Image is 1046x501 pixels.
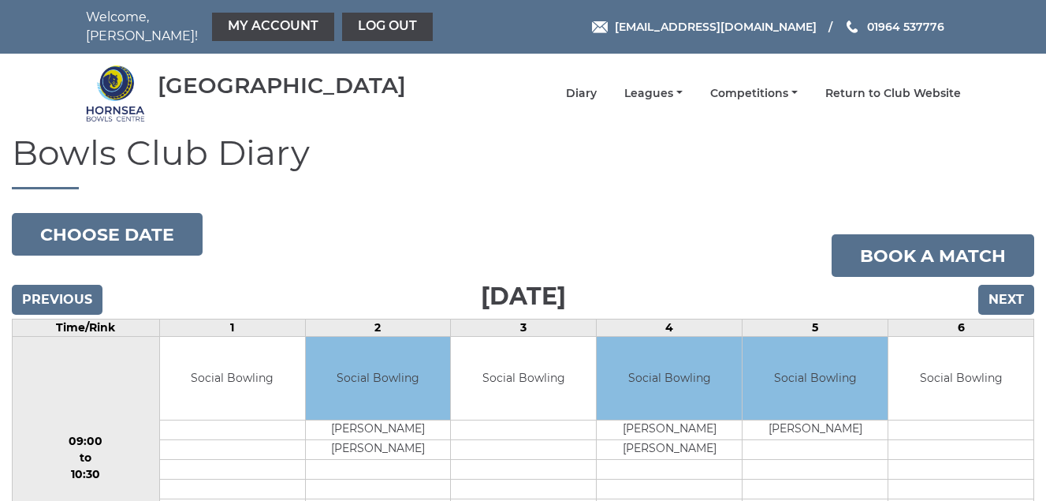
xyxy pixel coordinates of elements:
input: Previous [12,285,102,315]
td: Time/Rink [13,320,160,337]
a: Log out [342,13,433,41]
td: Social Bowling [451,337,596,420]
td: Social Bowling [306,337,451,420]
td: Social Bowling [597,337,742,420]
td: 6 [888,320,1034,337]
td: [PERSON_NAME] [743,420,888,439]
td: 3 [451,320,597,337]
td: [PERSON_NAME] [597,439,742,459]
span: [EMAIL_ADDRESS][DOMAIN_NAME] [615,20,817,34]
td: 4 [597,320,743,337]
td: 5 [743,320,888,337]
img: Hornsea Bowls Centre [86,64,145,123]
a: Diary [566,86,597,101]
a: Return to Club Website [825,86,961,101]
a: Competitions [710,86,798,101]
img: Email [592,21,608,33]
span: 01964 537776 [867,20,944,34]
td: 1 [159,320,305,337]
td: Social Bowling [160,337,305,420]
td: [PERSON_NAME] [597,420,742,439]
input: Next [978,285,1034,315]
nav: Welcome, [PERSON_NAME]! [86,8,437,46]
a: My Account [212,13,334,41]
td: [PERSON_NAME] [306,439,451,459]
td: Social Bowling [888,337,1033,420]
div: [GEOGRAPHIC_DATA] [158,73,406,98]
td: Social Bowling [743,337,888,420]
a: Leagues [624,86,683,101]
img: Phone us [847,21,858,33]
button: Choose date [12,213,203,256]
td: 2 [305,320,451,337]
a: Email [EMAIL_ADDRESS][DOMAIN_NAME] [592,18,817,36]
td: [PERSON_NAME] [306,420,451,439]
h1: Bowls Club Diary [12,133,1034,189]
a: Phone us 01964 537776 [844,18,944,36]
a: Book a match [832,234,1034,277]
